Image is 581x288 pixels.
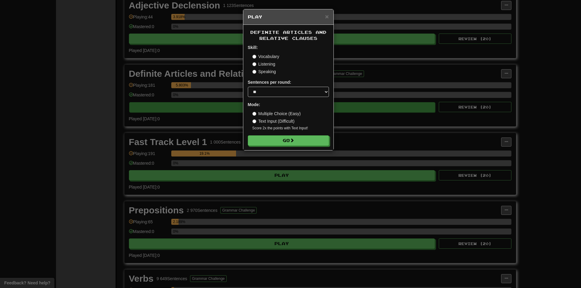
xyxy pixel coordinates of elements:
[252,118,295,124] label: Text Input (Difficult)
[252,61,275,67] label: Listening
[252,55,256,59] input: Vocabulary
[252,70,256,74] input: Speaking
[252,126,329,131] small: Score 2x the points with Text Input !
[248,102,260,107] strong: Mode:
[325,13,329,20] span: ×
[248,79,291,85] label: Sentences per round:
[252,69,276,75] label: Speaking
[252,112,256,116] input: Multiple Choice (Easy)
[248,14,329,20] h5: Play
[252,53,279,60] label: Vocabulary
[252,111,301,117] label: Multiple Choice (Easy)
[325,13,329,20] button: Close
[252,62,256,66] input: Listening
[250,30,327,41] span: Definite Articles and Relative Clauses
[248,135,329,146] button: Go
[248,45,258,50] strong: Skill:
[252,119,256,123] input: Text Input (Difficult)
